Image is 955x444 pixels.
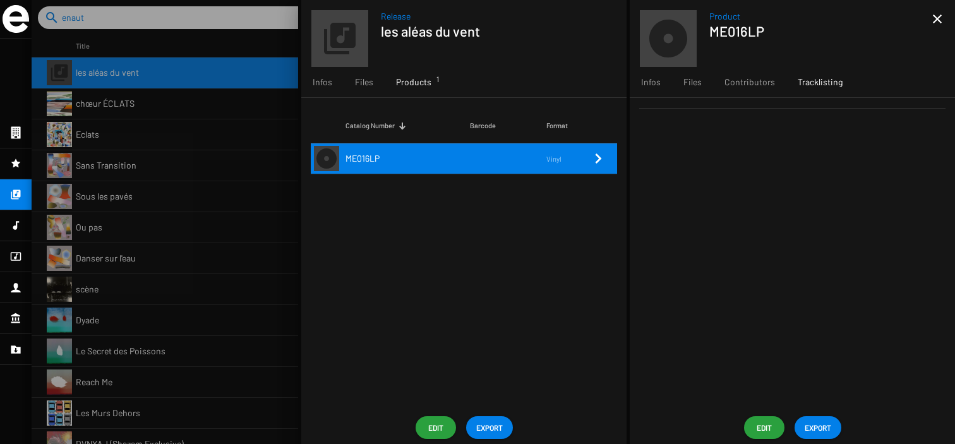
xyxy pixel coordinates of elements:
span: Contributors [724,76,775,88]
span: Files [355,76,373,88]
button: Edit [416,416,456,439]
button: EXPORT [795,416,841,439]
span: Edit [426,416,446,439]
button: EXPORT [466,416,513,439]
mat-icon: close [930,11,945,27]
div: Barcode [470,119,496,132]
span: Release [381,10,604,23]
span: EXPORT [476,416,503,439]
img: grand-sigle.svg [3,5,29,33]
span: Tracklisting [798,76,843,88]
h1: ME016LP [709,23,922,39]
div: Catalog Number [345,119,470,132]
div: Barcode [470,119,546,132]
button: Edit [744,416,784,439]
div: Catalog Number [345,119,395,132]
span: EXPORT [805,416,831,439]
span: Vinyl [546,155,562,163]
mat-icon: Remove Reference [591,151,606,166]
div: Format [546,119,591,132]
span: Infos [313,76,332,88]
span: Edit [754,416,774,439]
span: Products [396,76,431,88]
span: ME016LP [345,153,380,164]
h1: les aléas du vent [381,23,594,39]
span: Files [683,76,702,88]
div: Format [546,119,568,132]
span: Product [709,10,932,23]
span: Infos [641,76,661,88]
